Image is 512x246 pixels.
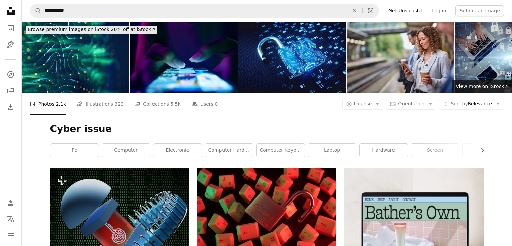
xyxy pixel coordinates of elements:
[50,144,99,157] a: pc
[398,101,424,106] span: Orientation
[4,228,18,242] button: Menu
[50,235,189,241] a: a computer generated image of a comb and a ball
[22,22,161,38] a: Browse premium images on iStock|20% off at iStock↗
[4,100,18,114] a: Download History
[411,144,459,157] a: screen
[130,22,238,93] img: Telephone, Mobile Phone, Hand, Smart Phone, Template,Social media,Social, media, Marketing, , Soc...
[102,144,150,157] a: computer
[354,101,372,106] span: License
[347,22,454,93] img: morning connection
[428,5,450,16] a: Log in
[215,100,218,108] span: 0
[192,93,218,115] a: Users 0
[308,144,356,157] a: laptop
[451,101,492,107] span: Relevance
[342,99,384,110] button: License
[134,93,180,115] a: Collections 5.5k
[347,4,362,17] button: Clear
[451,101,468,106] span: Sort by
[28,27,111,32] span: Browse premium images on iStock |
[257,144,305,157] a: computer keyboard
[4,196,18,210] a: Log in / Sign up
[4,38,18,51] a: Illustrations
[363,4,379,17] button: Visual search
[452,80,512,93] a: View more on iStock↗
[115,100,124,108] span: 323
[386,99,436,110] button: Orientation
[77,93,124,115] a: Illustrations 323
[4,22,18,35] a: Photos
[205,144,253,157] a: computer hardware
[384,5,428,16] a: Get Unsplash+
[360,144,408,157] a: hardware
[4,68,18,81] a: Explore
[170,100,180,108] span: 5.5k
[476,144,484,157] button: scroll list to the right
[456,84,508,89] span: View more on iStock ↗
[28,27,155,32] span: 20% off at iStock ↗
[50,123,484,135] h1: Cyber issue
[197,212,336,218] a: pink and white love you and love me print padlock
[439,99,504,110] button: Sort byRelevance
[455,5,504,16] button: Submit an image
[238,22,346,93] img: Blue circuitry digital lock on binary code
[153,144,202,157] a: electronic
[22,22,129,93] img: Technology Background with Flowing Lines and Light Particles
[463,144,511,157] a: text
[4,212,18,226] button: Language
[4,84,18,97] a: Collections
[30,4,41,17] button: Search Unsplash
[30,4,379,18] form: Find visuals sitewide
